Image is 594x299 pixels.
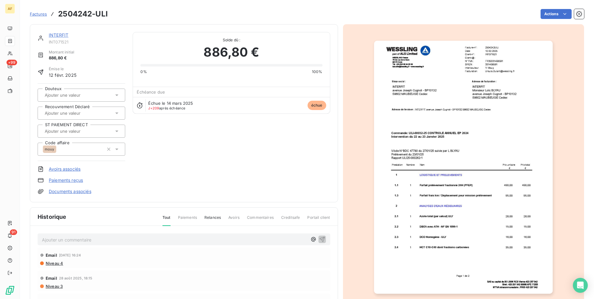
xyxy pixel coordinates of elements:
[203,43,259,62] span: 886,80 €
[573,278,588,293] div: Open Intercom Messenger
[178,215,197,225] span: Paiements
[307,215,330,225] span: Portail client
[49,188,91,195] a: Documents associés
[228,215,240,225] span: Avoirs
[5,285,15,295] img: Logo LeanPay
[46,253,57,258] span: Email
[148,101,193,106] span: Échue le 14 mars 2025
[49,177,83,183] a: Paiements reçus
[10,229,17,235] span: 91
[59,276,93,280] span: 28 août 2025, 18:15
[38,213,66,221] span: Historique
[5,4,15,14] div: AF
[148,106,185,110] span: après échéance
[44,92,107,98] input: Ajouter une valeur
[58,8,108,20] h3: 2504242-ULI
[49,55,74,61] span: 886,80 €
[45,284,63,289] span: Niveau 3
[247,215,274,225] span: Commentaires
[204,215,221,225] span: Relances
[49,72,76,78] span: 12 févr. 2025
[45,147,54,151] span: mouy
[281,215,300,225] span: Creditsafe
[308,101,326,110] span: échue
[49,166,80,172] a: Avoirs associés
[59,253,81,257] span: [DATE] 16:24
[148,106,159,110] span: J+209
[45,261,63,266] span: Niveau 4
[44,110,107,116] input: Ajouter une valeur
[44,128,107,134] input: Ajouter une valeur
[49,49,74,55] span: Montant initial
[7,60,17,65] span: +99
[140,37,322,43] span: Solde dû :
[162,215,171,226] span: Tout
[46,276,57,281] span: Email
[140,69,147,75] span: 0%
[49,32,68,38] a: INTERFIT
[30,11,47,17] a: Factures
[541,9,572,19] button: Actions
[312,69,322,75] span: 100%
[30,11,47,16] span: Factures
[137,90,165,94] span: Échéance due
[374,41,553,294] img: invoice_thumbnail
[49,66,76,72] span: Émise le
[49,39,125,44] span: INT071521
